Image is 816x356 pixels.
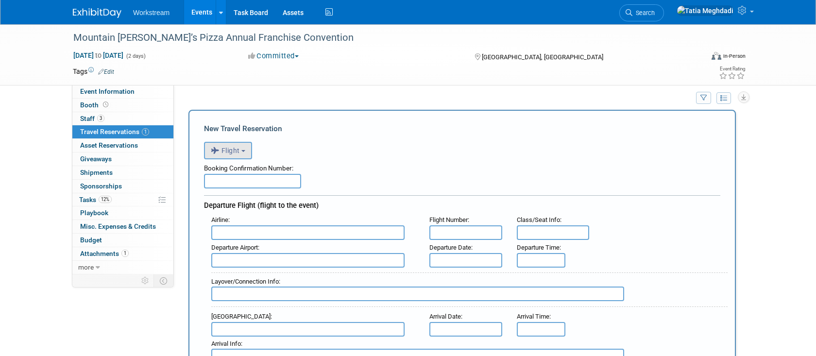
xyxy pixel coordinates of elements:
span: Workstream [133,9,170,17]
span: Arrival Time [517,313,549,320]
span: 12% [99,196,112,203]
a: Staff3 [72,112,173,125]
small: : [211,340,242,347]
span: (2 days) [125,53,146,59]
span: Booth not reserved yet [101,101,110,108]
a: Tasks12% [72,193,173,206]
small: : [429,313,462,320]
small: : [211,216,230,223]
span: 1 [121,250,129,257]
a: Sponsorships [72,180,173,193]
a: Playbook [72,206,173,220]
button: Committed [245,51,303,61]
small: : [211,278,280,285]
div: New Travel Reservation [204,123,720,134]
span: Travel Reservations [80,128,149,136]
body: Rich Text Area. Press ALT-0 for help. [5,4,502,14]
img: ExhibitDay [73,8,121,18]
div: In-Person [723,52,746,60]
span: Asset Reservations [80,141,138,149]
span: Staff [80,115,104,122]
span: Airline [211,216,228,223]
small: : [211,313,272,320]
span: Departure Time [517,244,560,251]
td: Personalize Event Tab Strip [137,274,154,287]
a: Travel Reservations1 [72,125,173,138]
div: Event Format [646,51,746,65]
a: Giveaways [72,153,173,166]
span: to [94,51,103,59]
div: Booking Confirmation Number: [204,159,720,174]
span: Flight [211,147,240,154]
span: Tasks [79,196,112,203]
span: Arrival Info [211,340,241,347]
span: [DATE] [DATE] [73,51,124,60]
a: Search [619,4,664,21]
td: Tags [73,67,114,76]
img: Tatia Meghdadi [677,5,734,16]
span: Arrival Date [429,313,461,320]
span: [GEOGRAPHIC_DATA] [211,313,271,320]
span: Flight Number [429,216,468,223]
span: Sponsorships [80,182,122,190]
i: Filter by Traveler [700,95,707,102]
small: : [429,216,469,223]
small: : [517,313,551,320]
a: Budget [72,234,173,247]
span: Departure Flight (flight to the event) [204,201,319,210]
div: Event Rating [719,67,745,71]
span: Layover/Connection Info [211,278,279,285]
span: 1 [142,128,149,136]
span: Departure Airport [211,244,258,251]
span: Class/Seat Info [517,216,560,223]
span: Search [632,9,655,17]
small: : [211,244,259,251]
span: more [78,263,94,271]
span: Shipments [80,169,113,176]
a: Edit [98,68,114,75]
span: Event Information [80,87,135,95]
td: Toggle Event Tabs [154,274,174,287]
span: Playbook [80,209,108,217]
small: : [517,216,561,223]
span: 3 [97,115,104,122]
small: : [429,244,473,251]
a: Asset Reservations [72,139,173,152]
span: Attachments [80,250,129,257]
button: Flight [204,142,252,159]
a: Shipments [72,166,173,179]
span: Booth [80,101,110,109]
a: Booth [72,99,173,112]
span: Misc. Expenses & Credits [80,222,156,230]
a: Misc. Expenses & Credits [72,220,173,233]
span: [GEOGRAPHIC_DATA], [GEOGRAPHIC_DATA] [482,53,603,61]
div: Mountain [PERSON_NAME]’s Pizza Annual Franchise Convention [70,29,688,47]
small: : [517,244,561,251]
span: Departure Date [429,244,471,251]
a: Event Information [72,85,173,98]
span: Budget [80,236,102,244]
img: Format-Inperson.png [712,52,721,60]
span: Giveaways [80,155,112,163]
a: more [72,261,173,274]
a: Attachments1 [72,247,173,260]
